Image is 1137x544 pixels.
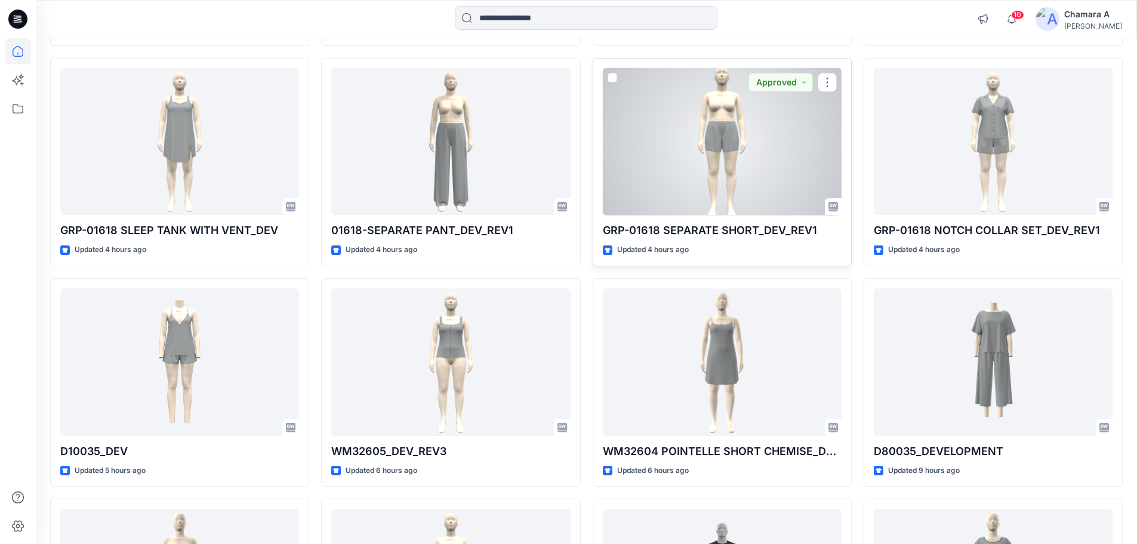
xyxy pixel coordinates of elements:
[346,465,417,477] p: Updated 6 hours ago
[331,288,570,436] a: WM32605_DEV_REV3
[1064,7,1122,21] div: Chamara A
[617,244,689,256] p: Updated 4 hours ago
[874,443,1113,460] p: D80035_DEVELOPMENT
[60,288,299,436] a: D10035_DEV
[346,244,417,256] p: Updated 4 hours ago
[331,222,570,239] p: 01618-SEPARATE PANT_DEV_REV1
[1064,21,1122,30] div: [PERSON_NAME]
[331,68,570,216] a: 01618-SEPARATE PANT_DEV_REV1
[617,465,689,477] p: Updated 6 hours ago
[60,68,299,216] a: GRP-01618 SLEEP TANK WITH VENT_DEV
[75,465,146,477] p: Updated 5 hours ago
[1011,10,1024,20] span: 10
[75,244,146,256] p: Updated 4 hours ago
[1036,7,1059,31] img: avatar
[60,222,299,239] p: GRP-01618 SLEEP TANK WITH VENT_DEV
[603,68,842,216] a: GRP-01618 SEPARATE SHORT_DEV_REV1
[874,68,1113,216] a: GRP-01618 NOTCH COLLAR SET_DEV_REV1
[874,288,1113,436] a: D80035_DEVELOPMENT
[874,222,1113,239] p: GRP-01618 NOTCH COLLAR SET_DEV_REV1
[888,465,960,477] p: Updated 9 hours ago
[603,443,842,460] p: WM32604 POINTELLE SHORT CHEMISE_DEV_REV1
[603,288,842,436] a: WM32604 POINTELLE SHORT CHEMISE_DEV_REV1
[888,244,960,256] p: Updated 4 hours ago
[331,443,570,460] p: WM32605_DEV_REV3
[60,443,299,460] p: D10035_DEV
[603,222,842,239] p: GRP-01618 SEPARATE SHORT_DEV_REV1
